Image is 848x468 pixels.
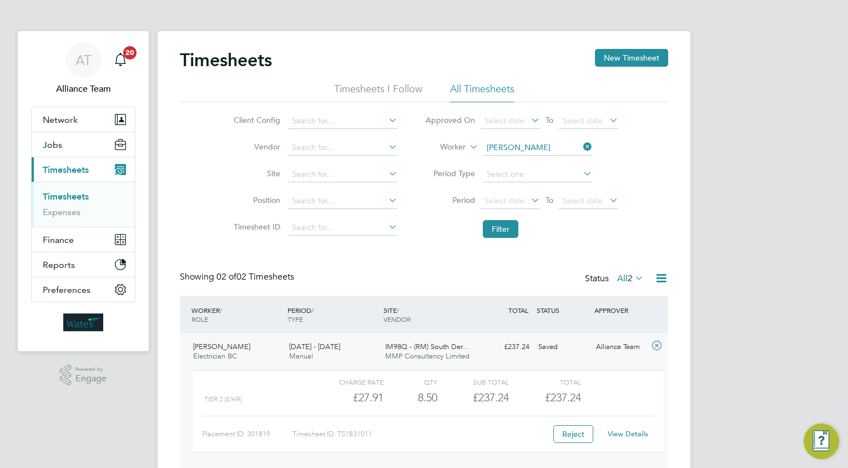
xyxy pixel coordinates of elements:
[18,31,149,351] nav: Main navigation
[483,140,592,156] input: Search for...
[285,300,381,329] div: PERIOD
[75,374,107,384] span: Engage
[383,389,437,407] div: 8.50
[75,365,107,374] span: Powered by
[109,42,132,78] a: 20
[193,342,250,351] span: [PERSON_NAME]
[292,425,546,443] div: Timesheet ID: TS1831011
[216,271,236,282] span: 02 of
[381,300,477,329] div: SITE
[416,142,466,153] label: Worker
[31,313,135,331] a: Go to home page
[204,395,242,403] span: Tier 2 (£/HR)
[592,338,649,356] div: Alliance Team
[311,306,314,315] span: /
[75,53,92,67] span: AT
[220,306,222,315] span: /
[484,196,524,206] span: Select date
[193,351,237,361] span: Electrician BC
[425,168,475,178] label: Period Type
[32,227,135,252] button: Finance
[483,167,592,182] input: Select one
[32,252,135,277] button: Reports
[43,191,89,202] a: Timesheets
[287,315,303,323] span: TYPE
[191,315,208,323] span: ROLE
[804,424,839,459] button: Engage Resource Center
[617,273,644,284] label: All
[60,365,107,386] a: Powered byEngage
[288,193,397,209] input: Search for...
[31,42,135,96] a: ATAlliance Team
[31,82,135,96] span: Alliance Team
[43,235,74,245] span: Finance
[32,157,135,182] button: Timesheets
[288,113,397,129] input: Search for...
[437,375,509,389] div: Sub Total
[542,113,557,127] span: To
[289,351,313,361] span: Manual
[608,429,648,439] a: View Details
[288,220,397,236] input: Search for...
[545,391,581,404] span: £237.24
[437,389,509,407] div: £237.24
[43,285,90,295] span: Preferences
[189,300,285,329] div: WORKER
[202,425,292,443] div: Placement ID: 301819
[123,46,137,59] span: 20
[289,342,340,351] span: [DATE] - [DATE]
[385,351,470,361] span: MMP Consultancy Limited
[43,114,78,125] span: Network
[312,389,383,407] div: £27.91
[230,168,280,178] label: Site
[288,167,397,182] input: Search for...
[534,300,592,320] div: STATUS
[450,82,514,102] li: All Timesheets
[32,107,135,132] button: Network
[585,271,646,287] div: Status
[563,196,603,206] span: Select date
[288,140,397,156] input: Search for...
[628,273,633,284] span: 2
[230,115,280,125] label: Client Config
[425,115,475,125] label: Approved On
[43,165,89,175] span: Timesheets
[383,315,411,323] span: VENDOR
[534,338,592,356] div: Saved
[508,306,528,315] span: TOTAL
[592,300,649,320] div: APPROVER
[43,207,80,217] a: Expenses
[312,375,383,389] div: Charge rate
[476,338,534,356] div: £237.24
[483,220,518,238] button: Filter
[509,375,581,389] div: Total
[553,425,593,443] button: Reject
[334,82,422,102] li: Timesheets I Follow
[32,132,135,157] button: Jobs
[563,116,603,126] span: Select date
[63,313,103,331] img: wates-logo-retina.png
[542,193,557,207] span: To
[180,271,296,283] div: Showing
[32,277,135,302] button: Preferences
[425,195,475,205] label: Period
[230,222,280,232] label: Timesheet ID
[180,49,272,71] h2: Timesheets
[32,182,135,227] div: Timesheets
[397,306,399,315] span: /
[230,195,280,205] label: Position
[230,142,280,152] label: Vendor
[43,260,75,270] span: Reports
[216,271,294,282] span: 02 Timesheets
[484,116,524,126] span: Select date
[383,375,437,389] div: QTY
[595,49,668,67] button: New Timesheet
[43,140,62,150] span: Jobs
[385,342,470,351] span: IM98Q - (RM) South Der…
